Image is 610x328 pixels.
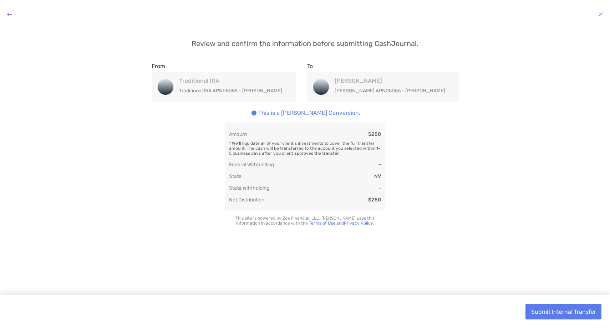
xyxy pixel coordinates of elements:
p: Traditional IRA 4PN05055 - [PERSON_NAME] [179,86,282,95]
h4: [PERSON_NAME] [335,77,445,84]
p: This is a [PERSON_NAME] Conversion. [258,109,360,117]
div: State Withholding [229,185,269,191]
p: This site is powered by Zoe Financial, LLC. [PERSON_NAME] uses this information in accordance wit... [225,216,385,226]
div: - [378,162,381,168]
div: $250 [368,131,381,137]
div: Net Distribution [229,197,264,203]
img: Roth IRA [313,79,329,95]
p: [PERSON_NAME] 4PN05056 - [PERSON_NAME] [335,86,445,95]
div: - [378,185,381,191]
img: Icon info [251,111,256,116]
a: Privacy Policy [344,221,373,226]
label: From [152,63,165,70]
div: Amount [229,131,247,137]
div: State [229,173,242,179]
div: * We'll liquidate all of your client's investments to cover the full transfer amount. The cash wi... [229,137,381,156]
label: To [307,63,313,70]
h4: Traditional IRA [179,77,282,84]
button: Submit Internal Transfer [525,304,601,319]
p: Review and confirm the information before submitting CashJournal. [162,39,448,52]
img: Traditional IRA [158,79,173,95]
div: NV [374,173,381,179]
div: $250 [368,197,381,203]
div: Federal Withholding [229,162,274,168]
a: Terms of Use [309,221,335,226]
